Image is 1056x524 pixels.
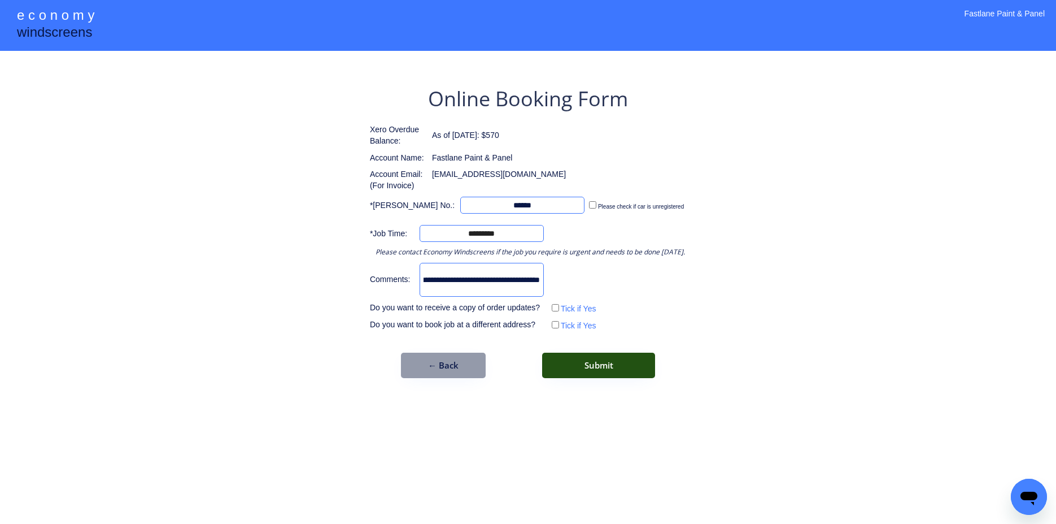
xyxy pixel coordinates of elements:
div: Do you want to receive a copy of order updates? [370,302,544,314]
label: Tick if Yes [561,304,596,313]
div: Do you want to book job at a different address? [370,319,544,331]
div: *[PERSON_NAME] No.: [370,200,455,211]
button: ← Back [401,353,486,378]
div: Online Booking Form [428,85,628,113]
div: Xero Overdue Balance: [370,124,426,146]
div: Comments: [370,274,414,285]
div: e c o n o m y [17,6,94,27]
div: Fastlane Paint & Panel [965,8,1045,34]
div: Account Name: [370,153,426,164]
label: Please check if car is unregistered [598,203,684,210]
div: Fastlane Paint & Panel [432,153,512,164]
div: Please contact Economy Windscreens if the job you require is urgent and needs to be done [DATE]. [376,248,685,257]
label: Tick if Yes [561,321,596,330]
div: *Job Time: [370,228,414,240]
div: windscreens [17,23,92,45]
div: Account Email: (For Invoice) [370,169,426,191]
button: Submit [542,353,655,378]
iframe: Button to launch messaging window [1011,479,1047,515]
div: As of [DATE]: $570 [432,130,499,141]
div: [EMAIL_ADDRESS][DOMAIN_NAME] [432,169,566,180]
